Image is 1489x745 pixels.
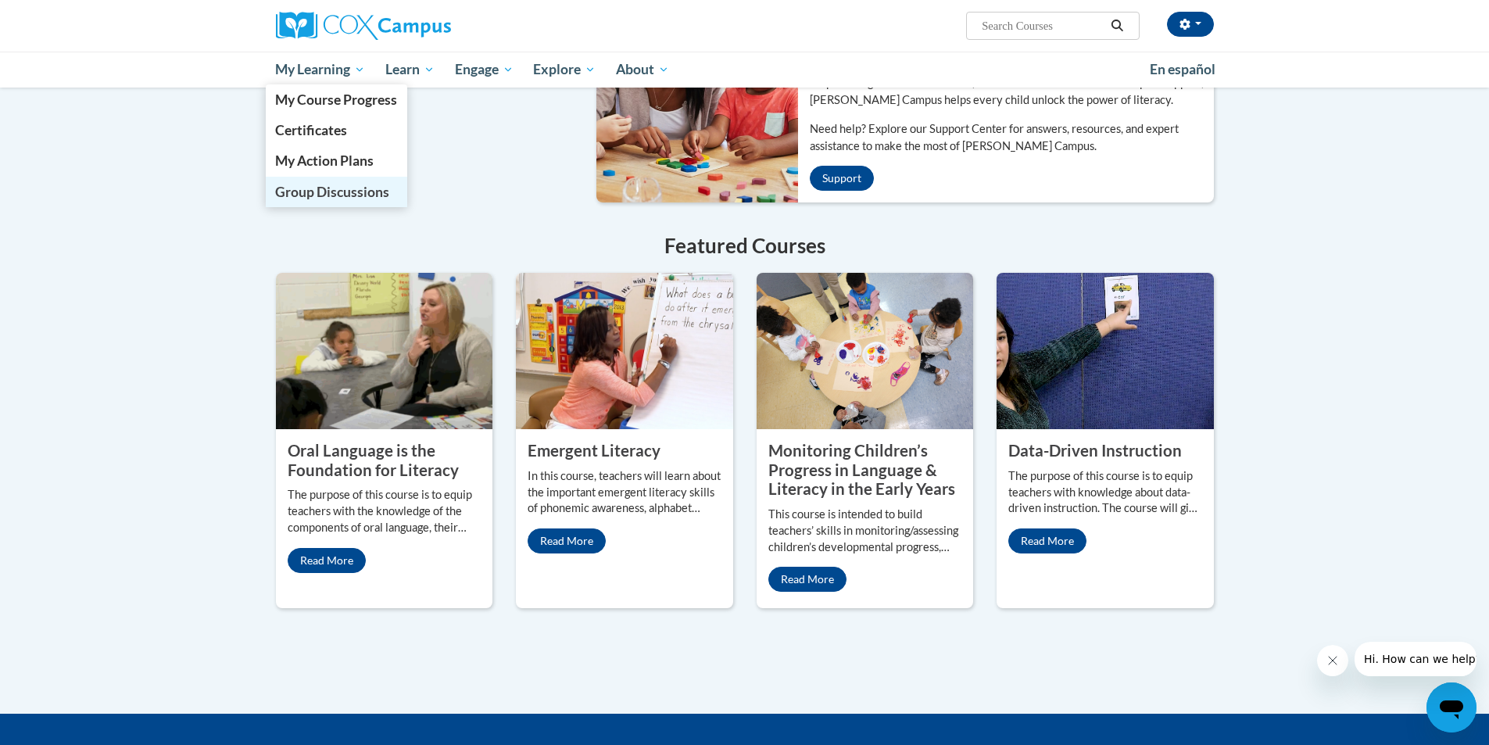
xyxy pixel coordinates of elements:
[768,441,955,498] property: Monitoring Children’s Progress in Language & Literacy in the Early Years
[375,52,445,88] a: Learn
[385,60,435,79] span: Learn
[768,507,962,556] p: This course is intended to build teachers’ skills in monitoring/assessing children’s developmenta...
[266,52,376,88] a: My Learning
[275,60,365,79] span: My Learning
[528,441,660,460] property: Emergent Literacy
[1317,645,1348,676] iframe: Close message
[275,91,397,108] span: My Course Progress
[276,12,451,40] img: Cox Campus
[810,74,1214,109] p: Empowering educators with free, research-based resources and expert support, [PERSON_NAME] Campus...
[266,84,408,115] a: My Course Progress
[980,16,1105,35] input: Search Courses
[288,487,481,536] p: The purpose of this course is to equip teachers with the knowledge of the components of oral lang...
[1355,642,1476,676] iframe: Message from company
[276,231,1214,261] h4: Featured Courses
[1426,682,1476,732] iframe: Button to launch messaging window
[810,166,874,191] a: Support
[276,12,573,40] a: Cox Campus
[768,567,847,592] a: Read More
[288,548,366,573] a: Read More
[9,11,127,23] span: Hi. How can we help?
[266,115,408,145] a: Certificates
[275,122,347,138] span: Certificates
[1150,61,1215,77] span: En español
[523,52,606,88] a: Explore
[1105,16,1129,35] button: Search
[585,7,798,202] img: ...
[810,120,1214,155] p: Need help? Explore our Support Center for answers, resources, and expert assistance to make the m...
[1167,12,1214,37] button: Account Settings
[516,273,733,429] img: Emergent Literacy
[445,52,524,88] a: Engage
[252,52,1237,88] div: Main menu
[757,273,974,429] img: Monitoring Children’s Progress in Language & Literacy in the Early Years
[1140,53,1226,86] a: En español
[275,152,374,169] span: My Action Plans
[606,52,679,88] a: About
[276,273,493,429] img: Oral Language is the Foundation for Literacy
[533,60,596,79] span: Explore
[528,468,721,518] p: In this course, teachers will learn about the important emergent literacy skills of phonemic awar...
[288,441,459,479] property: Oral Language is the Foundation for Literacy
[997,273,1214,429] img: Data-Driven Instruction
[455,60,514,79] span: Engage
[1008,528,1086,553] a: Read More
[616,60,669,79] span: About
[528,528,606,553] a: Read More
[266,177,408,207] a: Group Discussions
[266,145,408,176] a: My Action Plans
[1008,468,1202,518] p: The purpose of this course is to equip teachers with knowledge about data-driven instruction. The...
[275,184,389,200] span: Group Discussions
[1008,441,1182,460] property: Data-Driven Instruction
